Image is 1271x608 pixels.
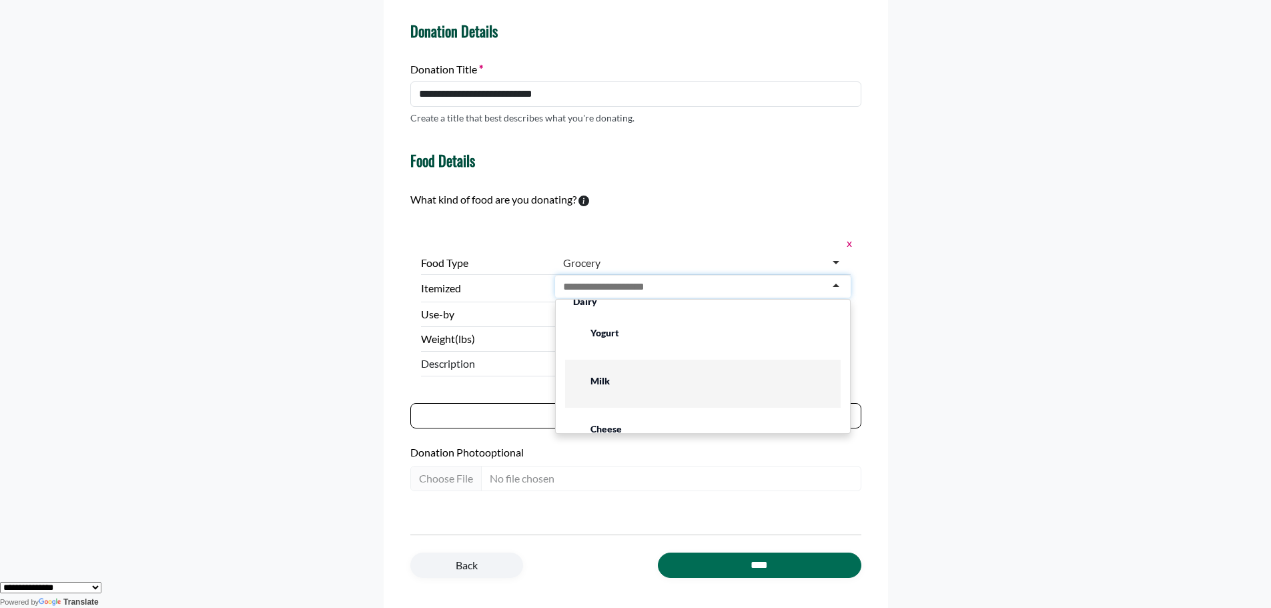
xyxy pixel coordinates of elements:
[421,306,550,322] label: Use-by
[574,414,831,444] div: Cheese
[843,234,851,252] button: x
[574,318,831,348] div: Yogurt
[565,292,841,312] div: Dairy
[410,553,523,578] a: Back
[421,356,550,372] span: Description
[410,192,576,208] label: What kind of food are you donating?
[574,366,831,396] div: Milk
[39,597,99,607] a: Translate
[410,151,475,169] h4: Food Details
[563,256,600,270] div: Grocery
[421,255,550,271] label: Food Type
[455,332,475,345] span: (lbs)
[410,111,634,125] p: Create a title that best describes what you're donating.
[39,598,63,607] img: Google Translate
[421,331,550,347] label: Weight
[485,446,524,459] span: optional
[421,280,550,296] label: Itemized
[410,61,483,77] label: Donation Title
[578,196,589,206] svg: To calculate environmental impacts, we follow the Food Loss + Waste Protocol
[410,444,861,461] label: Donation Photo
[410,403,861,428] button: Add an item
[410,22,861,39] h4: Donation Details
